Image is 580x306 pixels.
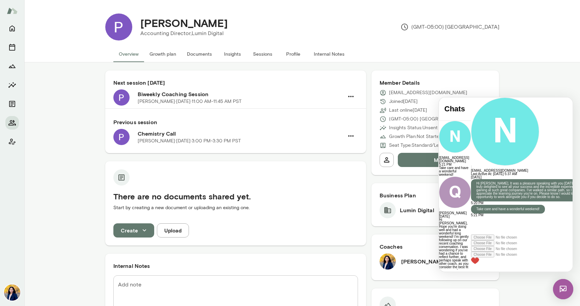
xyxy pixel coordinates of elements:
[5,7,27,16] h4: Chats
[5,22,19,35] button: Home
[389,89,467,96] p: [EMAIL_ADDRESS][DOMAIN_NAME]
[138,90,344,98] h6: Biweekly Coaching Session
[5,135,19,148] button: Client app
[389,107,427,114] p: Last online [DATE]
[113,191,358,202] h5: There are no documents shared yet.
[248,46,278,62] button: Sessions
[182,46,217,62] button: Documents
[308,46,350,62] button: Internal Notes
[138,130,344,138] h6: Chemistry Call
[37,84,149,101] p: Hi [PERSON_NAME], It was a pleasure speaking with you [DATE]. I'm truly delighted to see all your...
[138,98,242,105] p: [PERSON_NAME] · [DATE] · 11:00 AM-11:45 AM PST
[389,142,458,149] p: Seat Type: Standard/Leadership
[32,160,40,167] img: heart
[144,46,182,62] button: Growth plan
[113,79,358,87] h6: Next session [DATE]
[5,97,19,111] button: Documents
[32,160,154,167] div: Live Reaction
[113,118,358,126] h6: Previous session
[5,59,19,73] button: Growth Plan
[32,104,45,107] span: 5:20 PM
[389,124,438,131] p: Insights Status: Unsent
[398,153,491,167] button: Message
[4,284,20,301] img: Jaya Jaware
[105,13,132,40] img: Priscilla Romero
[5,78,19,92] button: Insights
[217,46,248,62] button: Insights
[380,79,491,87] h6: Member Details
[32,116,45,119] span: 5:21 PM
[389,133,442,140] p: Growth Plan: Not Started
[32,75,78,78] span: Last Active At: [DATE] 5:37 AM
[389,98,418,105] p: Joined [DATE]
[37,110,101,113] p: Take care and have a wonderful weekend!
[113,204,358,211] p: Start by creating a new document or uploading an existing one.
[32,143,154,148] div: Attach audio
[401,23,499,31] p: (GMT-05:00) [GEOGRAPHIC_DATA]
[113,223,154,238] button: Create
[32,137,154,143] div: Attach video
[5,40,19,54] button: Sessions
[380,243,491,251] h6: Coaches
[32,72,154,75] h6: [EMAIL_ADDRESS][DOMAIN_NAME]
[140,29,228,37] p: Accounting Director, Lumin Digital
[5,116,19,130] button: Members
[113,262,358,270] h6: Internal Notes
[7,4,18,17] img: Mento
[32,78,43,82] span: [DATE]
[389,116,467,122] p: (GMT-05:00) [GEOGRAPHIC_DATA]
[380,191,491,199] h6: Business Plan
[32,148,154,154] div: Attach image
[140,17,228,29] h4: [PERSON_NAME]
[138,138,241,144] p: [PERSON_NAME] · [DATE] · 3:00 PM-3:30 PM PST
[401,257,447,266] h6: [PERSON_NAME]
[32,154,154,160] div: Attach file
[113,46,144,62] button: Overview
[278,46,308,62] button: Profile
[400,206,434,214] h6: Lumin Digital
[380,253,396,270] img: Jaya Jaware
[157,223,189,238] button: Upload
